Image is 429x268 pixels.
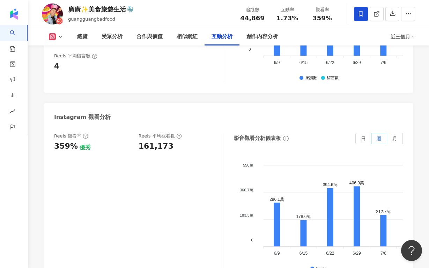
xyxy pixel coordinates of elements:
div: Reels 觀看率 [54,133,88,139]
div: 相似網紅 [177,33,198,41]
tspan: 183.3萬 [240,213,253,217]
span: 月 [392,136,397,141]
tspan: 0 [251,238,253,242]
span: 日 [361,136,366,141]
span: 1.73% [276,15,298,22]
span: info-circle [282,135,290,142]
span: guangguangbadfood [68,16,115,22]
tspan: 0 [249,47,251,51]
tspan: 6/22 [326,60,334,65]
div: Reels 平均觀看數 [139,133,182,139]
div: 受眾分析 [102,33,123,41]
tspan: 6/15 [299,251,308,256]
tspan: 550萬 [243,163,253,167]
div: 優秀 [80,144,91,151]
div: 互動分析 [212,33,232,41]
div: 追蹤數 [239,6,266,13]
span: rise [10,104,15,120]
div: Instagram 觀看分析 [54,113,111,121]
img: logo icon [8,8,20,20]
img: KOL Avatar [42,3,63,24]
tspan: 6/9 [274,60,280,65]
tspan: 6/22 [326,251,334,256]
div: 互動率 [274,6,301,13]
span: 週 [377,136,382,141]
div: Reels 平均留言數 [54,53,97,59]
tspan: 6/9 [274,251,280,256]
div: 影音觀看分析儀表板 [234,135,281,142]
tspan: 366.7萬 [240,188,253,192]
div: 按讚數 [305,76,317,80]
div: 觀看率 [309,6,335,13]
span: 44,869 [240,14,264,22]
div: 4 [54,61,59,72]
div: 161,173 [139,141,173,152]
div: 359% [54,141,78,152]
div: 廣廣✨美食旅遊生活🐳 [68,5,134,14]
div: 合作與價值 [136,33,163,41]
div: 留言數 [327,76,339,80]
iframe: Help Scout Beacon - Open [401,240,422,261]
tspan: 6/29 [353,251,361,256]
tspan: 7/6 [380,60,386,65]
div: 創作內容分析 [246,33,278,41]
span: 359% [312,15,332,22]
tspan: 6/29 [353,60,361,65]
div: 近三個月 [391,31,415,42]
div: 總覽 [77,33,88,41]
tspan: 6/15 [299,60,308,65]
tspan: 7/6 [380,251,386,256]
a: search [10,25,24,52]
